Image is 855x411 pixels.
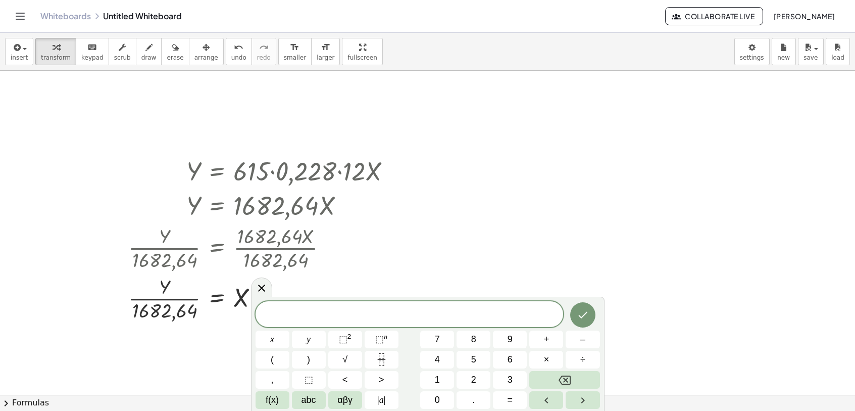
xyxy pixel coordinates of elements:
[189,38,224,65] button: arrange
[256,331,289,348] button: x
[529,351,563,369] button: Times
[529,371,599,389] button: Backspace
[317,54,334,61] span: larger
[471,353,476,367] span: 5
[305,373,313,387] span: ⬚
[81,54,104,61] span: keypad
[278,38,312,65] button: format_sizesmaller
[580,353,585,367] span: ÷
[87,41,97,54] i: keyboard
[493,351,527,369] button: 6
[114,54,131,61] span: scrub
[457,371,490,389] button: 2
[544,353,549,367] span: ×
[35,38,76,65] button: transform
[307,333,311,346] span: y
[420,391,454,409] button: 0
[167,54,183,61] span: erase
[435,373,440,387] span: 1
[508,373,513,387] span: 3
[252,38,276,65] button: redoredo
[270,333,274,346] span: x
[420,351,454,369] button: 4
[457,331,490,348] button: 8
[375,334,384,344] span: ⬚
[798,38,824,65] button: save
[435,393,440,407] span: 0
[5,38,33,65] button: insert
[365,351,398,369] button: Fraction
[435,353,440,367] span: 4
[347,54,377,61] span: fullscreen
[292,331,326,348] button: y
[420,331,454,348] button: 7
[457,391,490,409] button: .
[773,12,835,21] span: [PERSON_NAME]
[271,353,274,367] span: (
[41,54,71,61] span: transform
[347,333,351,340] sup: 2
[342,373,348,387] span: <
[772,38,796,65] button: new
[508,333,513,346] span: 9
[365,391,398,409] button: Absolute value
[231,54,246,61] span: undo
[740,54,764,61] span: settings
[544,333,549,346] span: +
[342,353,347,367] span: √
[529,331,563,348] button: Plus
[566,331,599,348] button: Minus
[493,331,527,348] button: 9
[674,12,755,21] span: Collaborate Live
[12,8,28,24] button: Toggle navigation
[40,11,91,21] a: Whiteboards
[234,41,243,54] i: undo
[493,371,527,389] button: 3
[328,351,362,369] button: Square root
[290,41,299,54] i: format_size
[580,333,585,346] span: –
[136,38,162,65] button: draw
[472,393,475,407] span: .
[826,38,850,65] button: load
[457,351,490,369] button: 5
[566,391,599,409] button: Right arrow
[377,393,385,407] span: a
[292,351,326,369] button: )
[420,371,454,389] button: 1
[365,371,398,389] button: Greater than
[508,353,513,367] span: 6
[266,393,279,407] span: f(x)
[566,351,599,369] button: Divide
[529,391,563,409] button: Left arrow
[337,393,353,407] span: αβγ
[284,54,306,61] span: smaller
[311,38,340,65] button: format_sizelarger
[339,334,347,344] span: ⬚
[384,333,387,340] sup: n
[257,54,271,61] span: redo
[379,373,384,387] span: >
[328,331,362,348] button: Squared
[665,7,763,25] button: Collaborate Live
[493,391,527,409] button: Equals
[570,302,595,328] button: Done
[259,41,269,54] i: redo
[161,38,189,65] button: erase
[734,38,770,65] button: settings
[508,393,513,407] span: =
[256,351,289,369] button: (
[307,353,310,367] span: )
[328,391,362,409] button: Greek alphabet
[11,54,28,61] span: insert
[256,391,289,409] button: Functions
[141,54,157,61] span: draw
[292,391,326,409] button: Alphabet
[292,371,326,389] button: Placeholder
[803,54,818,61] span: save
[342,38,382,65] button: fullscreen
[377,395,379,405] span: |
[76,38,109,65] button: keyboardkeypad
[226,38,252,65] button: undoundo
[271,373,274,387] span: ,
